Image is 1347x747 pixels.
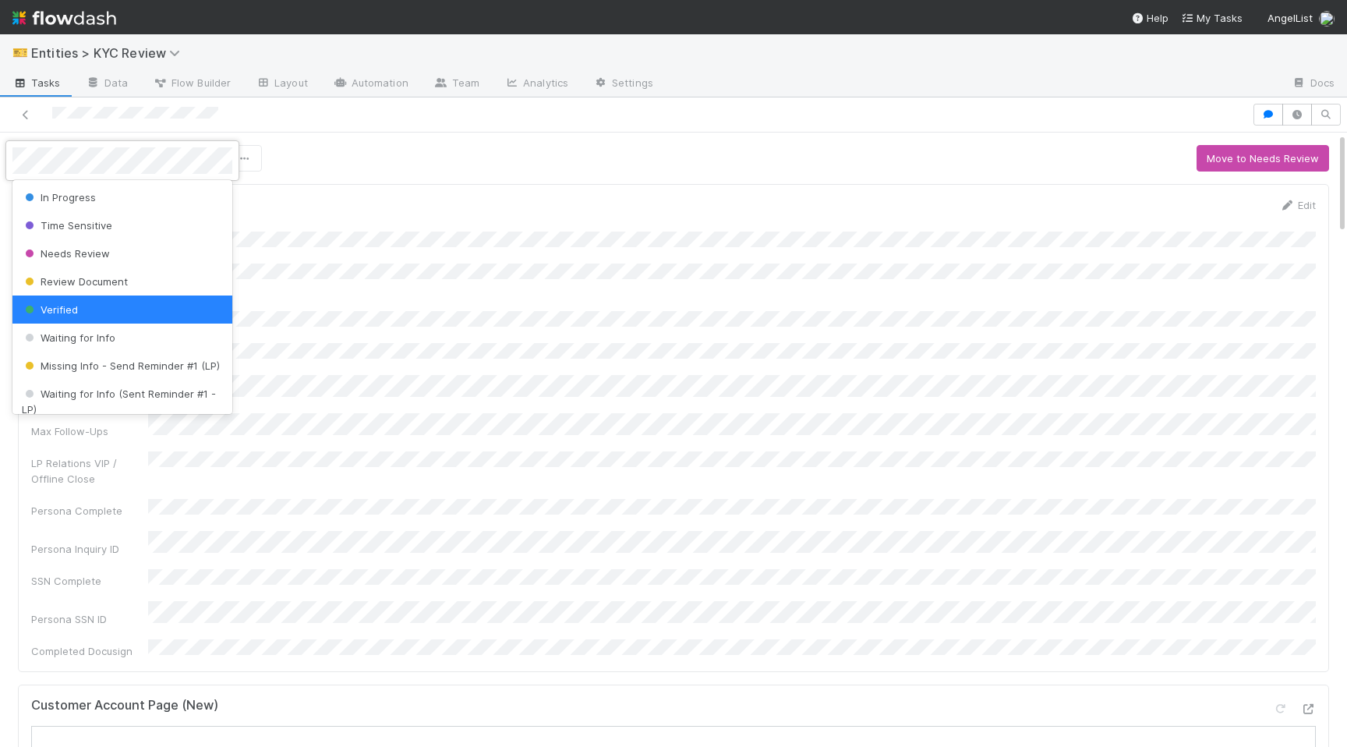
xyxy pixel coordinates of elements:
[22,303,78,316] span: Verified
[22,247,110,260] span: Needs Review
[22,331,115,344] span: Waiting for Info
[22,388,216,416] span: Waiting for Info (Sent Reminder #1 - LP)
[22,191,96,204] span: In Progress
[22,219,112,232] span: Time Sensitive
[22,359,220,372] span: Missing Info - Send Reminder #1 (LP)
[22,275,128,288] span: Review Document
